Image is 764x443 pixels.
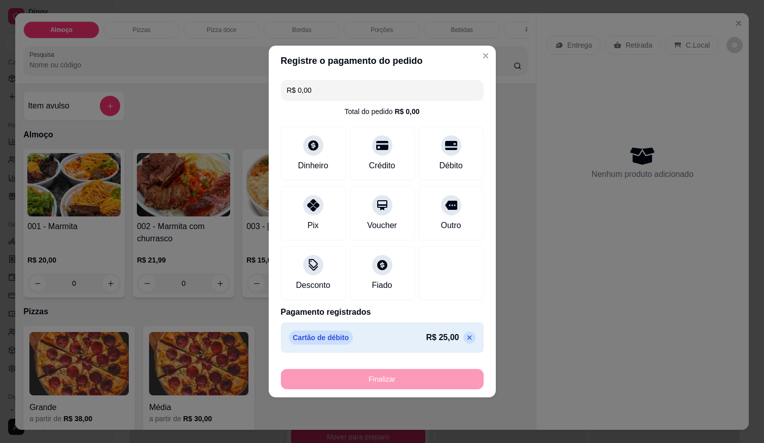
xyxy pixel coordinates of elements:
[478,48,494,64] button: Close
[344,106,419,117] div: Total do pedido
[394,106,419,117] div: R$ 0,00
[281,306,484,318] p: Pagamento registrados
[296,279,331,291] div: Desconto
[426,331,459,344] p: R$ 25,00
[441,219,461,232] div: Outro
[287,80,478,100] input: Ex.: hambúrguer de cordeiro
[289,330,353,345] p: Cartão de débito
[367,219,397,232] div: Voucher
[269,46,496,76] header: Registre o pagamento do pedido
[369,160,395,172] div: Crédito
[439,160,462,172] div: Débito
[307,219,318,232] div: Pix
[298,160,329,172] div: Dinheiro
[372,279,392,291] div: Fiado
